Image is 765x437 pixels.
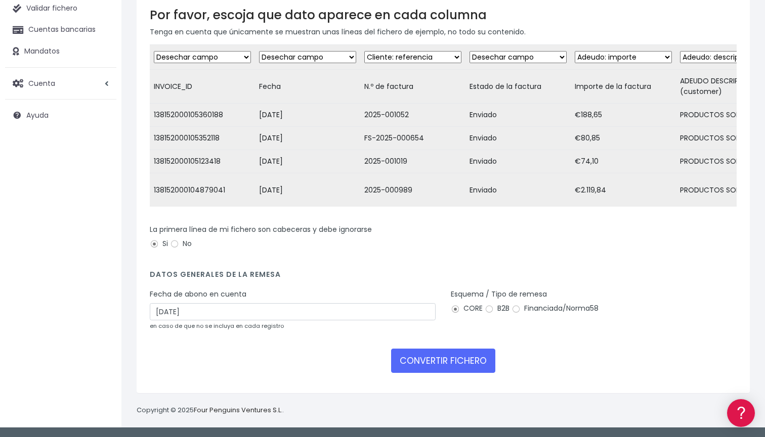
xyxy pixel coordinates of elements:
[465,104,571,127] td: Enviado
[360,150,465,173] td: 2025-001019
[255,104,360,127] td: [DATE]
[255,150,360,173] td: [DATE]
[391,349,495,373] button: CONVERTIR FICHERO
[571,173,676,207] td: €2.119,84
[571,70,676,104] td: Importe de la factura
[10,270,192,288] button: Contáctanos
[465,173,571,207] td: Enviado
[10,128,192,143] a: Formatos
[139,291,195,301] a: POWERED BY ENCHANT
[150,322,284,330] small: en caso de que no se incluya en cada registro
[150,173,255,207] td: 138152000104879041
[5,73,116,94] a: Cuenta
[150,8,737,22] h3: Por favor, escoja que dato aparece en cada columna
[150,289,246,300] label: Fecha de abono en cuenta
[5,41,116,62] a: Mandatos
[150,150,255,173] td: 138152000105123418
[137,405,284,416] p: Copyright © 2025 .
[571,127,676,150] td: €80,85
[150,104,255,127] td: 138152000105360188
[360,173,465,207] td: 2025-000989
[150,127,255,150] td: 138152000105352118
[10,242,192,252] div: Programadores
[26,110,49,120] span: Ayuda
[170,238,192,249] label: No
[150,26,737,37] p: Tenga en cuenta que únicamente se muestran unas líneas del fichero de ejemplo, no todo su contenido.
[360,70,465,104] td: N.º de factura
[150,70,255,104] td: INVOICE_ID
[10,112,192,121] div: Convertir ficheros
[10,201,192,210] div: Facturación
[465,127,571,150] td: Enviado
[10,258,192,274] a: API
[10,217,192,232] a: General
[10,159,192,175] a: Videotutoriales
[451,303,483,314] label: CORE
[571,104,676,127] td: €188,65
[28,78,55,88] span: Cuenta
[150,270,737,284] h4: Datos generales de la remesa
[465,70,571,104] td: Estado de la factura
[194,405,282,415] a: Four Penguins Ventures S.L.
[150,224,372,235] label: La primera línea de mi fichero son cabeceras y debe ignorarse
[10,70,192,80] div: Información general
[571,150,676,173] td: €74,10
[465,150,571,173] td: Enviado
[255,127,360,150] td: [DATE]
[255,173,360,207] td: [DATE]
[360,127,465,150] td: FS-2025-000654
[485,303,509,314] label: B2B
[5,105,116,126] a: Ayuda
[10,175,192,190] a: Perfiles de empresas
[360,104,465,127] td: 2025-001052
[5,19,116,40] a: Cuentas bancarias
[255,70,360,104] td: Fecha
[10,86,192,102] a: Información general
[10,143,192,159] a: Problemas habituales
[150,238,168,249] label: Si
[512,303,599,314] label: Financiada/Norma58
[451,289,547,300] label: Esquema / Tipo de remesa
